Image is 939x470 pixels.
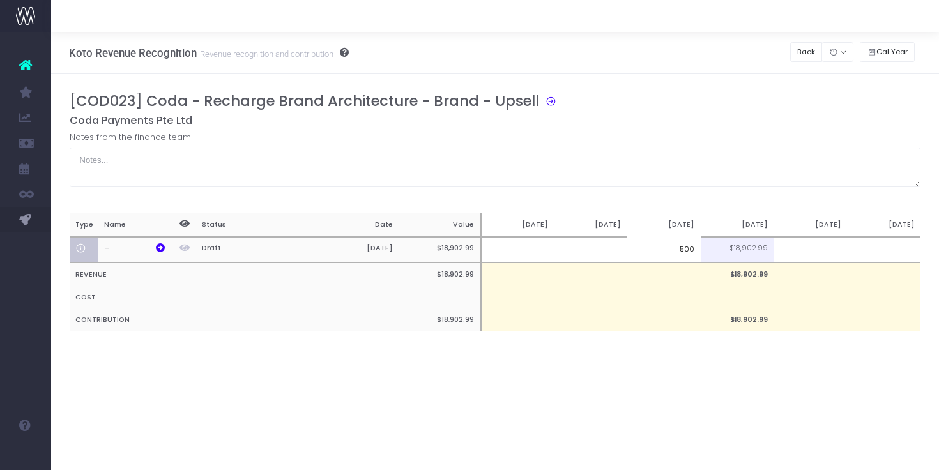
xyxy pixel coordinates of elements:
[848,213,921,237] th: [DATE]
[98,237,171,263] th: –
[318,237,400,263] th: [DATE]
[399,237,481,263] th: $18,902.99
[860,39,921,65] div: Small button group
[701,213,774,237] th: [DATE]
[701,262,774,286] td: $18,902.99
[195,213,317,237] th: Status
[318,213,400,237] th: Date
[481,213,554,237] th: [DATE]
[399,213,481,237] th: Value
[70,213,98,237] th: Type
[69,47,349,59] h3: Koto Revenue Recognition
[70,114,921,127] h5: Coda Payments Pte Ltd
[70,93,539,110] h3: [COD023] Coda - Recharge Brand Architecture - Brand - Upsell
[70,262,400,286] th: REVENUE
[70,286,400,309] th: COST
[399,309,481,332] th: $18,902.99
[790,42,823,62] button: Back
[16,444,35,464] img: images/default_profile_image.png
[701,237,774,263] td: $18,902.99
[98,213,171,237] th: Name
[701,309,774,332] td: $18,902.99
[860,42,915,62] button: Cal Year
[554,213,627,237] th: [DATE]
[197,47,333,59] small: Revenue recognition and contribution
[70,131,191,144] label: Notes from the finance team
[195,237,317,263] th: Draft
[70,309,400,332] th: CONTRIBUTION
[627,213,701,237] th: [DATE]
[774,213,848,237] th: [DATE]
[399,262,481,286] th: $18,902.99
